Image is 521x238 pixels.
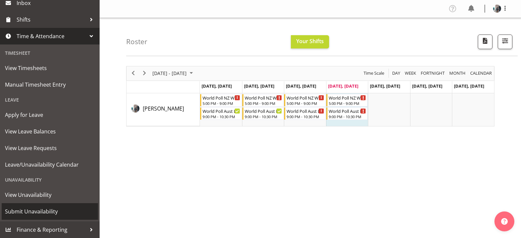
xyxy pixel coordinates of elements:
[328,83,358,89] span: [DATE], [DATE]
[242,94,284,107] div: Karen Rimmer"s event - World Poll NZ Weekdays Begin From Tuesday, September 9, 2025 at 5:00:00 PM...
[326,107,368,120] div: Karen Rimmer"s event - World Poll Aust Late 9p~10:30p Begin From Thursday, September 11, 2025 at ...
[329,108,366,114] div: World Poll Aust Late 9p~10:30p
[126,66,494,126] div: Timeline Week of September 11, 2025
[139,66,150,80] div: next period
[2,123,98,140] a: View Leave Balances
[5,126,95,136] span: View Leave Balances
[287,108,324,114] div: World Poll Aust Late 9p~10:30p
[420,69,445,77] span: Fortnight
[454,83,484,89] span: [DATE], [DATE]
[202,83,232,89] span: [DATE], [DATE]
[5,190,95,200] span: View Unavailability
[151,69,196,77] button: September 2025
[140,69,149,77] button: Next
[152,69,187,77] span: [DATE] - [DATE]
[245,114,282,119] div: 9:00 PM - 10:30 PM
[17,15,86,25] span: Shifts
[2,203,98,220] a: Submit Unavailability
[2,60,98,76] a: View Timesheets
[203,114,240,119] div: 9:00 PM - 10:30 PM
[203,108,240,114] div: World Poll Aust Late 9p~10:30p
[17,225,86,235] span: Finance & Reporting
[5,143,95,153] span: View Leave Requests
[143,105,184,112] span: [PERSON_NAME]
[2,173,98,187] div: Unavailability
[296,38,324,45] span: Your Shifts
[5,160,95,170] span: Leave/Unavailability Calendar
[200,93,494,126] table: Timeline Week of September 11, 2025
[2,107,98,123] a: Apply for Leave
[478,35,492,49] button: Download a PDF of the roster according to the set date range.
[470,69,492,77] span: calendar
[129,69,138,77] button: Previous
[5,80,95,90] span: Manual Timesheet Entry
[363,69,386,77] button: Time Scale
[370,83,400,89] span: [DATE], [DATE]
[329,114,366,119] div: 9:00 PM - 10:30 PM
[412,83,442,89] span: [DATE], [DATE]
[2,76,98,93] a: Manual Timesheet Entry
[200,107,242,120] div: Karen Rimmer"s event - World Poll Aust Late 9p~10:30p Begin From Monday, September 8, 2025 at 9:0...
[5,206,95,216] span: Submit Unavailability
[287,94,324,101] div: World Poll NZ Weekdays
[143,105,184,113] a: [PERSON_NAME]
[363,69,385,77] span: Time Scale
[448,69,467,77] button: Timeline Month
[245,94,282,101] div: World Poll NZ Weekdays
[5,63,95,73] span: View Timesheets
[404,69,417,77] span: Week
[203,101,240,106] div: 5:00 PM - 9:00 PM
[284,107,326,120] div: Karen Rimmer"s event - World Poll Aust Late 9p~10:30p Begin From Wednesday, September 10, 2025 at...
[326,94,368,107] div: Karen Rimmer"s event - World Poll NZ Weekdays Begin From Thursday, September 11, 2025 at 5:00:00 ...
[2,46,98,60] div: Timesheet
[391,69,401,77] span: Day
[420,69,446,77] button: Fortnight
[128,66,139,80] div: previous period
[501,218,508,225] img: help-xxl-2.png
[391,69,401,77] button: Timeline Day
[244,83,274,89] span: [DATE], [DATE]
[2,187,98,203] a: View Unavailability
[287,114,324,119] div: 9:00 PM - 10:30 PM
[126,38,147,45] h4: Roster
[329,94,366,101] div: World Poll NZ Weekdays
[286,83,316,89] span: [DATE], [DATE]
[2,93,98,107] div: Leave
[287,101,324,106] div: 5:00 PM - 9:00 PM
[284,94,326,107] div: Karen Rimmer"s event - World Poll NZ Weekdays Begin From Wednesday, September 10, 2025 at 5:00:00...
[203,94,240,101] div: World Poll NZ Weekdays
[242,107,284,120] div: Karen Rimmer"s event - World Poll Aust Late 9p~10:30p Begin From Tuesday, September 9, 2025 at 9:...
[329,101,366,106] div: 5:00 PM - 9:00 PM
[200,94,242,107] div: Karen Rimmer"s event - World Poll NZ Weekdays Begin From Monday, September 8, 2025 at 5:00:00 PM ...
[245,101,282,106] div: 5:00 PM - 9:00 PM
[498,35,512,49] button: Filter Shifts
[404,69,417,77] button: Timeline Week
[17,31,86,41] span: Time & Attendance
[150,66,197,80] div: September 08 - 14, 2025
[469,69,493,77] button: Month
[127,93,200,126] td: Karen Rimmer resource
[2,140,98,156] a: View Leave Requests
[493,5,501,13] img: karen-rimmer509cc44dc399f68592e3a0628bc04820.png
[5,110,95,120] span: Apply for Leave
[245,108,282,114] div: World Poll Aust Late 9p~10:30p
[291,35,329,48] button: Your Shifts
[2,156,98,173] a: Leave/Unavailability Calendar
[449,69,466,77] span: Month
